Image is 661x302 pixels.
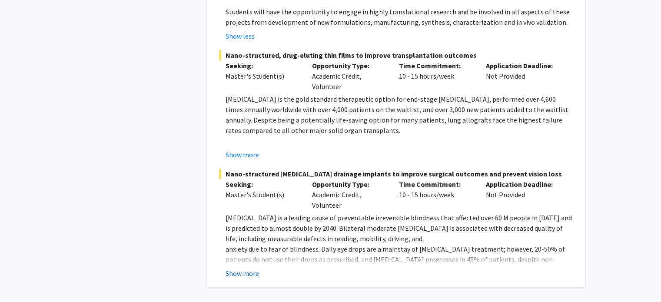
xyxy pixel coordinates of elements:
[226,60,299,71] p: Seeking:
[226,94,573,136] p: [MEDICAL_DATA] is the gold standard therapeutic option for end-stage [MEDICAL_DATA], performed ov...
[479,60,566,92] div: Not Provided
[306,179,392,210] div: Academic Credit, Volunteer
[392,179,479,210] div: 10 - 15 hours/week
[226,149,259,160] button: Show more
[399,60,473,71] p: Time Commitment:
[392,60,479,92] div: 10 - 15 hours/week
[479,179,566,210] div: Not Provided
[226,31,255,41] button: Show less
[226,179,299,189] p: Seeking:
[226,212,573,244] p: [MEDICAL_DATA] is a leading cause of preventable irreversible blindness that affected over 60 M p...
[312,60,386,71] p: Opportunity Type:
[219,50,573,60] span: Nano-structured, drug-eluting thin films to improve transplantation outcomes
[219,169,573,179] span: Nano-structured [MEDICAL_DATA] drainage implants to improve surgical outcomes and prevent vision ...
[226,189,299,200] div: Master's Student(s)
[7,263,37,295] iframe: Chat
[486,60,560,71] p: Application Deadline:
[486,179,560,189] p: Application Deadline:
[226,7,573,27] p: Students will have the opportunity to engage in highly translational research and be involved in ...
[399,179,473,189] p: Time Commitment:
[226,268,259,279] button: Show more
[306,60,392,92] div: Academic Credit, Volunteer
[312,179,386,189] p: Opportunity Type:
[226,71,299,81] div: Master's Student(s)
